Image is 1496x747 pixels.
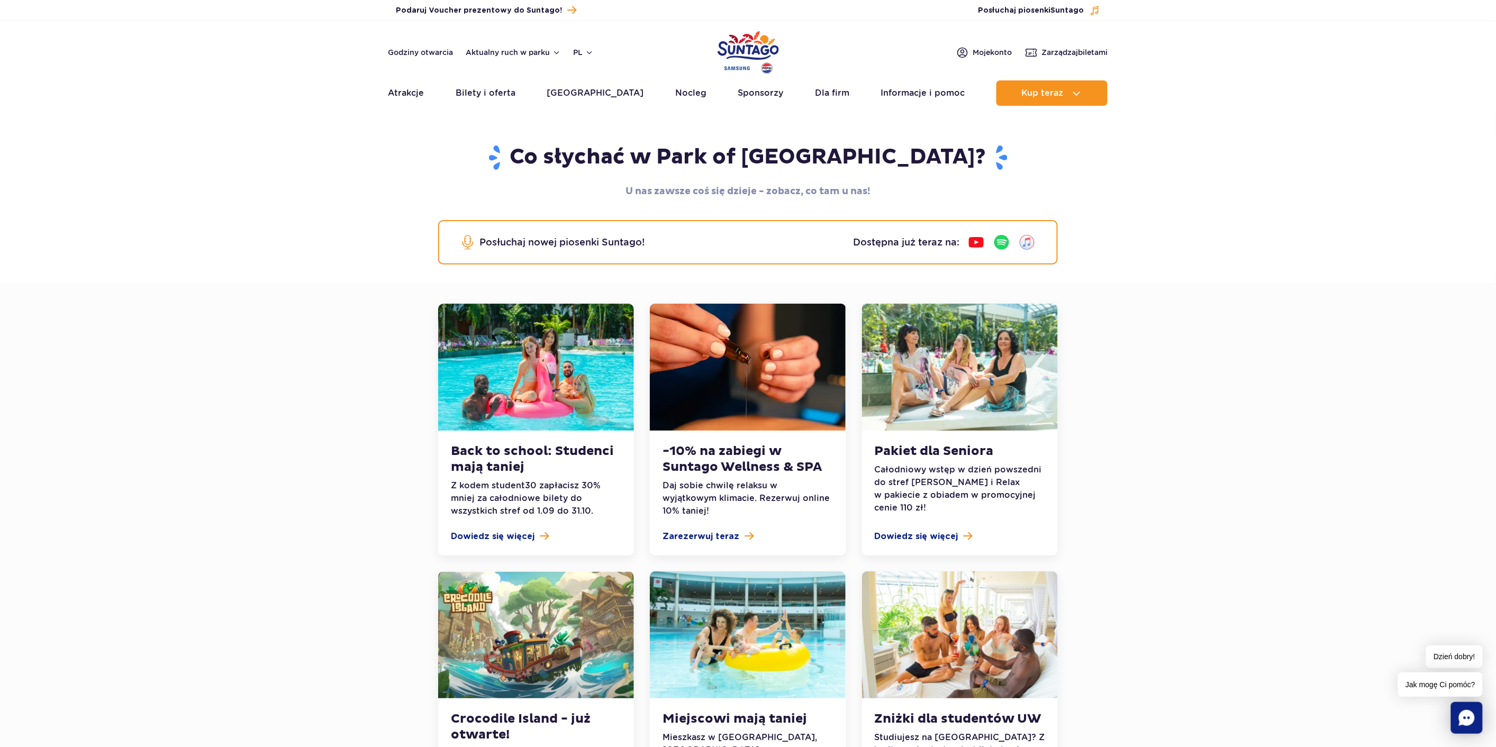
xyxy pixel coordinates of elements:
[1451,702,1483,734] div: Chat
[396,5,563,16] span: Podaruj Voucher prezentowy do Suntago!
[875,463,1045,514] p: Całodniowy wstęp w dzień powszedni do stref [PERSON_NAME] i Relax w pakiecie z obiadem w promocyj...
[396,3,577,17] a: Podaruj Voucher prezentowy do Suntago!
[451,479,621,517] p: Z kodem student30 zapłacisz 30% mniej za całodniowe bilety do wszystkich stref od 1.09 do 31.10.
[451,711,621,743] h3: Crocodile Island - już otwarte!
[438,184,1058,199] p: U nas zawsze coś się dzieje - zobacz, co tam u nas!
[862,571,1058,698] img: Studenci relaksujący się na łóżku cabana w parku wodnym, z tropikalnymi palmami w tle
[875,711,1045,727] h3: Zniżki dla studentów UW
[650,304,846,431] img: -10% na zabiegi w Suntago Wellness &amp; SPA
[875,443,1045,459] h3: Pakiet dla Seniora
[388,80,424,106] a: Atrakcje
[968,234,985,251] img: YouTube
[456,80,515,106] a: Bilety i oferta
[663,530,739,543] span: Zarezerwuj teraz
[574,47,594,58] button: pl
[978,5,1084,16] span: Posłuchaj piosenki
[853,235,959,250] p: Dostępna już teraz na:
[1051,7,1084,14] span: Suntago
[815,80,849,106] a: Dla firm
[956,46,1012,59] a: Mojekonto
[978,5,1100,16] button: Posłuchaj piosenkiSuntago
[663,711,833,727] h3: Miejscowi mają taniej
[875,530,958,543] span: Dowiedz się więcej
[1398,672,1483,697] span: Jak mogę Ci pomóc?
[451,530,534,543] span: Dowiedz się więcej
[973,47,1012,58] span: Moje konto
[881,80,965,106] a: Informacje i pomoc
[862,304,1058,431] img: Pakiet dla Seniora
[1426,645,1483,668] span: Dzień dobry!
[547,80,644,106] a: [GEOGRAPHIC_DATA]
[738,80,784,106] a: Sponsorzy
[875,530,1045,543] a: Dowiedz się więcej
[996,80,1108,106] button: Kup teraz
[1022,88,1064,98] span: Kup teraz
[663,443,833,475] h3: -10% na zabiegi w Suntago Wellness & SPA
[650,571,846,698] img: Pięcioosobowa rodzina spędzająca dzień w&amp;nbsp;basenie w&amp;nbsp;parku wodnym, bawiąca się na...
[451,530,621,543] a: Dowiedz się więcej
[663,479,833,517] p: Daj sobie chwilę relaksu w wyjątkowym klimacie. Rezerwuj online 10% taniej!
[675,80,706,106] a: Nocleg
[1025,46,1108,59] a: Zarządzajbiletami
[466,48,561,57] button: Aktualny ruch w parku
[1042,47,1108,58] span: Zarządzaj biletami
[993,234,1010,251] img: Spotify
[663,530,833,543] a: Zarezerwuj teraz
[479,235,645,250] p: Posłuchaj nowej piosenki Suntago!
[1019,234,1036,251] img: iTunes
[718,26,779,75] a: Park of Poland
[438,304,634,431] img: Back to school: Studenci mają taniej
[388,47,454,58] a: Godziny otwarcia
[438,144,1058,171] h1: Co słychać w Park of [GEOGRAPHIC_DATA]?
[451,443,621,475] h3: Back to school: Studenci mają taniej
